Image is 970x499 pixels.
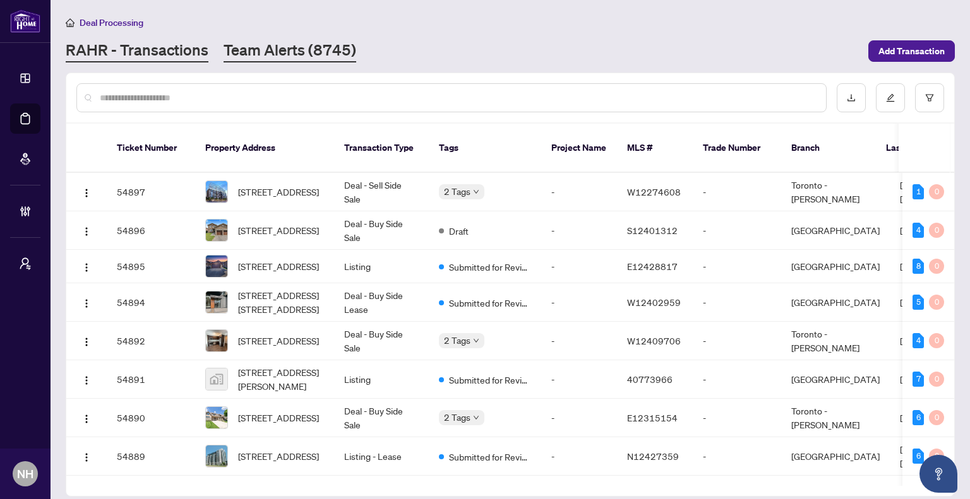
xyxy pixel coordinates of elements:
[627,225,678,236] span: S12401312
[444,333,470,348] span: 2 Tags
[693,437,781,476] td: -
[473,338,479,344] span: down
[107,322,195,360] td: 54892
[107,283,195,322] td: 54894
[627,412,678,423] span: E12315154
[473,189,479,195] span: down
[238,223,319,237] span: [STREET_ADDRESS]
[334,399,429,437] td: Deal - Buy Side Sale
[76,182,97,202] button: Logo
[886,93,895,102] span: edit
[541,211,617,250] td: -
[334,124,429,173] th: Transaction Type
[107,399,195,437] td: 54890
[19,257,32,270] span: user-switch
[81,262,92,273] img: Logo
[693,211,781,250] td: -
[541,124,617,173] th: Project Name
[206,181,227,203] img: thumbnail-img
[781,124,876,173] th: Branch
[541,360,617,399] td: -
[206,407,227,428] img: thumbnail-img
[913,372,924,387] div: 7
[444,410,470,425] span: 2 Tags
[541,250,617,283] td: -
[17,465,33,483] span: NH
[781,283,890,322] td: [GEOGRAPHIC_DATA]
[81,226,92,237] img: Logo
[913,295,924,310] div: 5
[627,450,679,462] span: N12427359
[449,260,531,274] span: Submitted for Review
[206,255,227,277] img: thumbnail-img
[238,185,319,199] span: [STREET_ADDRESS]
[541,437,617,476] td: -
[929,295,944,310] div: 0
[929,259,944,274] div: 0
[334,250,429,283] td: Listing
[206,445,227,467] img: thumbnail-img
[107,360,195,399] td: 54891
[81,337,92,347] img: Logo
[238,259,319,273] span: [STREET_ADDRESS]
[919,455,957,493] button: Open asap
[107,250,195,283] td: 54895
[913,410,924,425] div: 6
[781,173,890,211] td: Toronto - [PERSON_NAME]
[107,211,195,250] td: 54896
[81,452,92,462] img: Logo
[929,184,944,199] div: 0
[915,83,944,112] button: filter
[627,296,681,308] span: W12402959
[878,41,945,61] span: Add Transaction
[925,93,934,102] span: filter
[929,223,944,238] div: 0
[693,399,781,437] td: -
[627,186,681,197] span: W12274608
[444,184,470,199] span: 2 Tags
[693,360,781,399] td: -
[847,93,856,102] span: download
[627,261,678,272] span: E12428817
[206,220,227,241] img: thumbnail-img
[81,414,92,424] img: Logo
[334,283,429,322] td: Deal - Buy Side Lease
[206,368,227,390] img: thumbnail-img
[913,184,924,199] div: 1
[81,375,92,385] img: Logo
[473,414,479,421] span: down
[107,437,195,476] td: 54889
[781,250,890,283] td: [GEOGRAPHIC_DATA]
[913,223,924,238] div: 4
[868,40,955,62] button: Add Transaction
[693,250,781,283] td: -
[76,292,97,312] button: Logo
[334,360,429,399] td: Listing
[334,322,429,360] td: Deal - Buy Side Sale
[781,360,890,399] td: [GEOGRAPHIC_DATA]
[76,220,97,240] button: Logo
[929,449,944,464] div: 0
[76,369,97,389] button: Logo
[929,372,944,387] div: 0
[195,124,334,173] th: Property Address
[76,408,97,428] button: Logo
[781,322,890,360] td: Toronto - [PERSON_NAME]
[449,224,469,238] span: Draft
[429,124,541,173] th: Tags
[781,211,890,250] td: [GEOGRAPHIC_DATA]
[334,173,429,211] td: Deal - Sell Side Sale
[449,373,531,387] span: Submitted for Review
[693,173,781,211] td: -
[541,399,617,437] td: -
[837,83,866,112] button: download
[913,333,924,348] div: 4
[238,411,319,425] span: [STREET_ADDRESS]
[76,256,97,276] button: Logo
[76,446,97,466] button: Logo
[206,291,227,313] img: thumbnail-img
[66,40,208,62] a: RAHR - Transactions
[76,331,97,351] button: Logo
[80,17,143,28] span: Deal Processing
[693,322,781,360] td: -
